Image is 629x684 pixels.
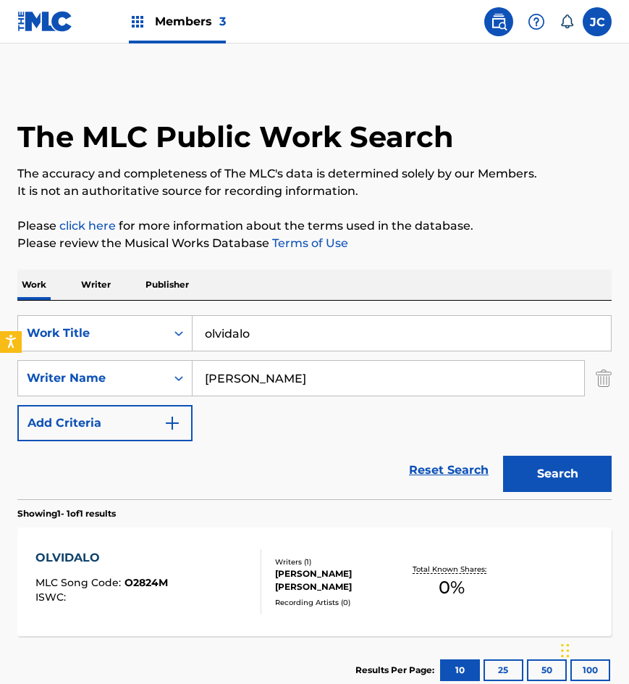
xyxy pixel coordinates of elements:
[17,235,612,252] p: Please review the Musical Works Database
[17,507,116,520] p: Showing 1 - 1 of 1 results
[583,7,612,36] div: User Menu
[164,414,181,432] img: 9d2ae6d4665cec9f34b9.svg
[129,13,146,30] img: Top Rightsholders
[440,659,480,681] button: 10
[124,576,168,589] span: O2824M
[355,664,438,677] p: Results Per Page:
[560,14,574,29] div: Notifications
[413,564,490,575] p: Total Known Shares:
[557,614,629,684] div: Widget de chat
[528,13,545,30] img: help
[17,270,51,300] p: Work
[17,165,612,183] p: The accuracy and completeness of The MLC's data is determined solely by our Members.
[17,527,612,636] a: OLVIDALOMLC Song Code:O2824MISWC:Writers (1)[PERSON_NAME] [PERSON_NAME]Recording Artists (0)Total...
[17,405,193,441] button: Add Criteria
[269,236,348,250] a: Terms of Use
[484,659,523,681] button: 25
[402,454,496,486] a: Reset Search
[17,315,612,499] form: Search Form
[275,597,402,608] div: Recording Artists ( 0 )
[17,217,612,235] p: Please for more information about the terms used in the database.
[17,119,454,155] h1: The MLC Public Work Search
[439,575,465,601] span: 0 %
[490,13,507,30] img: search
[27,370,157,387] div: Writer Name
[522,7,551,36] div: Help
[59,219,116,233] a: click here
[561,629,570,672] div: Arrastrar
[588,454,629,570] iframe: Resource Center
[27,325,157,342] div: Work Title
[155,13,226,30] span: Members
[77,270,115,300] p: Writer
[596,360,612,396] img: Delete Criterion
[35,549,168,567] div: OLVIDALO
[141,270,193,300] p: Publisher
[503,456,612,492] button: Search
[275,567,402,593] div: [PERSON_NAME] [PERSON_NAME]
[557,614,629,684] iframe: Chat Widget
[17,11,73,32] img: MLC Logo
[275,556,402,567] div: Writers ( 1 )
[527,659,567,681] button: 50
[17,183,612,200] p: It is not an authoritative source for recording information.
[219,14,226,28] span: 3
[35,576,124,589] span: MLC Song Code :
[484,7,513,36] a: Public Search
[35,591,69,604] span: ISWC :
